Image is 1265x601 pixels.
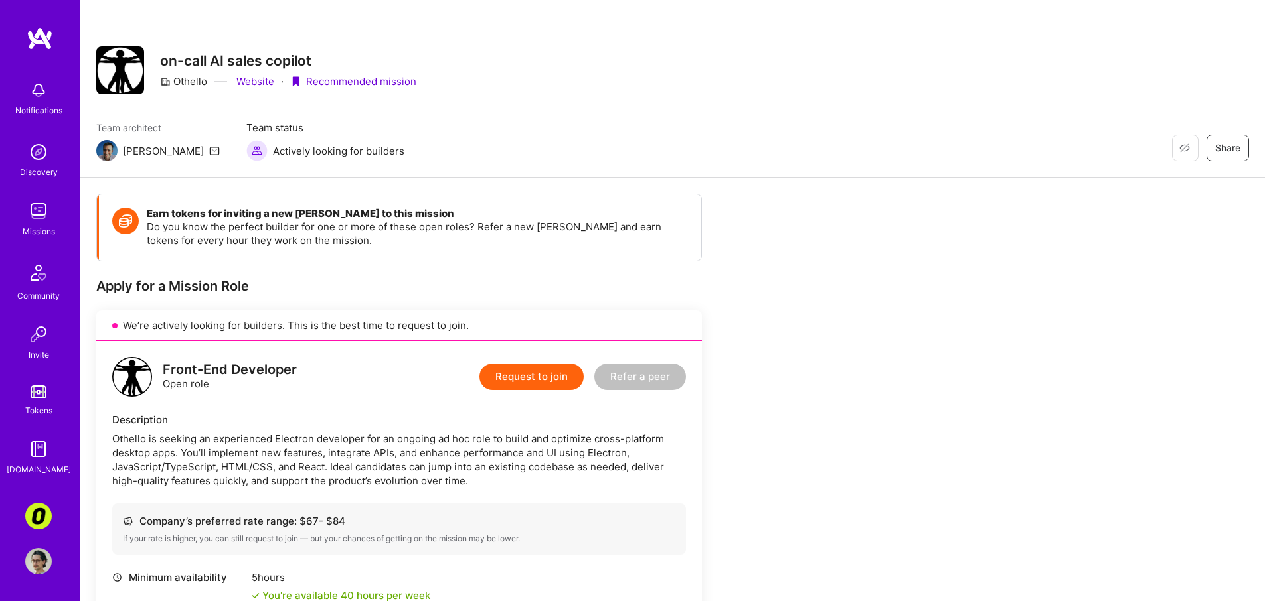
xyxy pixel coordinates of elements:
[25,77,52,103] img: bell
[246,140,268,161] img: Actively looking for builders
[209,145,220,156] i: icon Mail
[252,592,260,600] i: icon Check
[112,357,152,397] img: logo
[25,139,52,165] img: discovery
[147,208,688,220] h4: Earn tokens for inviting a new [PERSON_NAME] to this mission
[22,503,55,529] a: Corner3: Building an AI User Researcher
[273,144,404,158] span: Actively looking for builders
[23,224,55,238] div: Missions
[17,289,60,302] div: Community
[27,27,53,50] img: logo
[290,74,416,88] div: Recommended mission
[15,103,62,117] div: Notifications
[123,514,675,528] div: Company’s preferred rate range: $ 67 - $ 84
[96,121,220,135] span: Team architect
[29,348,49,362] div: Invite
[163,363,297,377] div: Front-End Developer
[594,364,686,390] button: Refer a peer
[25,198,52,224] img: teamwork
[246,121,404,135] span: Team status
[163,363,297,391] div: Open role
[112,570,245,584] div: Minimum availability
[281,74,284,88] div: ·
[160,52,416,69] h3: on-call AI sales copilot
[1179,143,1190,153] i: icon EyeClosed
[7,462,71,476] div: [DOMAIN_NAME]
[96,310,702,341] div: We’re actively looking for builders. This is the best time to request to join.
[1215,141,1240,155] span: Share
[20,165,58,179] div: Discovery
[112,572,122,582] i: icon Clock
[160,74,207,88] div: Othello
[23,257,54,289] img: Community
[22,548,55,574] a: User Avatar
[96,277,702,295] div: Apply for a Mission Role
[252,570,430,584] div: 5 hours
[479,364,584,390] button: Request to join
[123,516,133,526] i: icon Cash
[25,548,52,574] img: User Avatar
[112,208,139,234] img: Token icon
[234,74,274,88] a: Website
[123,144,204,158] div: [PERSON_NAME]
[25,436,52,462] img: guide book
[147,220,688,247] p: Do you know the perfect builder for one or more of these open roles? Refer a new [PERSON_NAME] an...
[123,533,675,544] div: If your rate is higher, you can still request to join — but your chances of getting on the missio...
[112,413,686,427] div: Description
[25,503,52,529] img: Corner3: Building an AI User Researcher
[25,321,52,348] img: Invite
[112,432,686,488] div: Othello is seeking an experienced Electron developer for an ongoing ad hoc role to build and opti...
[96,140,118,161] img: Team Architect
[25,403,52,417] div: Tokens
[31,385,46,398] img: tokens
[290,76,301,87] i: icon PurpleRibbon
[96,46,144,94] img: Company Logo
[1207,135,1249,161] button: Share
[160,76,171,87] i: icon CompanyGray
